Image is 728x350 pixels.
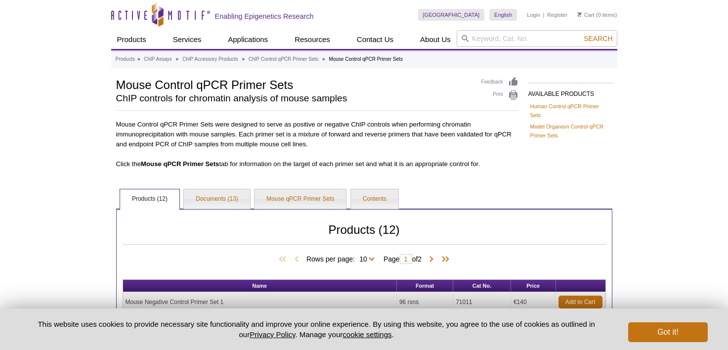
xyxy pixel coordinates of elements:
[418,9,485,21] a: [GEOGRAPHIC_DATA]
[176,56,179,62] li: »
[123,225,606,245] h2: Products (12)
[547,11,567,18] a: Register
[489,9,517,21] a: English
[453,280,511,292] th: Cat No.
[123,292,397,312] td: Mouse Negative Control Primer Set 1
[144,55,172,64] a: ChIP Assays
[397,280,453,292] th: Format
[289,30,336,49] a: Resources
[123,280,397,292] th: Name
[581,34,615,43] button: Search
[249,55,319,64] a: ChIP Control qPCR Primer Sets
[116,55,135,64] a: Products
[222,30,274,49] a: Applications
[255,189,346,209] a: Mouse qPCR Primer Sets
[116,94,471,103] h2: ChIP controls for chromatin analysis of mouse samples
[322,56,325,62] li: »
[628,322,707,342] button: Got it!
[329,56,403,62] li: Mouse Control qPCR Primer Sets
[306,254,379,263] span: Rows per page:
[343,330,391,339] button: cookie settings
[116,77,471,91] h1: Mouse Control qPCR Primer Sets
[511,280,556,292] th: Price
[530,122,610,140] a: Model Organism Control qPCR Primer Sets
[111,30,152,49] a: Products
[577,11,595,18] a: Cart
[182,55,238,64] a: ChIP Accessory Products
[184,189,250,209] a: Documents (13)
[418,255,422,263] span: 2
[277,255,292,264] span: First Page
[453,292,511,312] td: 71011
[584,35,612,43] span: Search
[397,292,453,312] td: 96 rxns
[528,83,612,100] h2: AVAILABLE PRODUCTS
[414,30,457,49] a: About Us
[379,254,427,264] span: Page of
[558,296,602,308] a: Add to Cart
[120,189,179,209] a: Products (12)
[292,255,301,264] span: Previous Page
[527,11,540,18] a: Login
[167,30,208,49] a: Services
[351,189,398,209] a: Contents
[250,330,295,339] a: Privacy Policy
[481,90,518,101] a: Print
[530,102,610,120] a: Human Control qPCR Primer Sets
[21,319,612,340] p: This website uses cookies to provide necessary site functionality and improve your online experie...
[427,255,436,264] span: Next Page
[481,77,518,87] a: Feedback
[457,30,617,47] input: Keyword, Cat. No.
[215,12,314,21] h2: Enabling Epigenetics Research
[511,292,556,312] td: €140
[242,56,245,62] li: »
[543,9,545,21] li: |
[116,117,518,149] p: Mouse Control qPCR Primer Sets were designed to serve as positive or negative ChIP controls when ...
[577,9,617,21] li: (0 items)
[436,255,451,264] span: Last Page
[116,159,518,169] p: Click the tab for information on the target of each primer set and what it is an appropriate cont...
[577,12,582,17] img: Your Cart
[351,30,399,49] a: Contact Us
[141,160,219,168] b: Mouse qPCR Primer Sets
[137,56,140,62] li: »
